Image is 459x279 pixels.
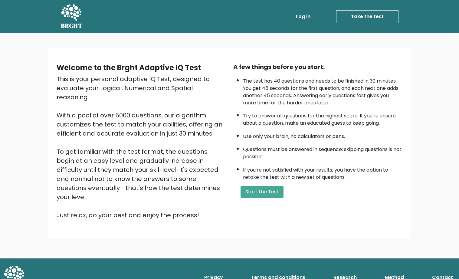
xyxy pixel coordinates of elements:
[243,130,403,140] li: Use only your brain, no calculators or pens.
[61,2,83,31] a: BRGHT
[243,143,403,160] li: Questions must be answered in sequence; skipping questions is not possible.
[336,10,398,23] a: Take the test
[233,62,403,71] div: A few things before you start:
[241,186,284,198] button: Start the Test
[61,22,83,29] h5: BRGHT
[57,74,226,220] div: This is your personal adaptive IQ Test, designed to evaluate your Logical, Numerical and Spatial ...
[57,63,201,73] b: Welcome to the Brght Adaptive IQ Test
[243,163,403,181] li: If you're not satisfied with your results, you have the option to retake the test with a new set ...
[293,11,313,23] a: Log in
[243,109,403,127] li: Try to answer all questions for the highest score. If you're unsure about a question, make an edu...
[243,74,403,107] li: The test has 40 questions and needs to be finished in 30 minutes. You get 45 seconds for the firs...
